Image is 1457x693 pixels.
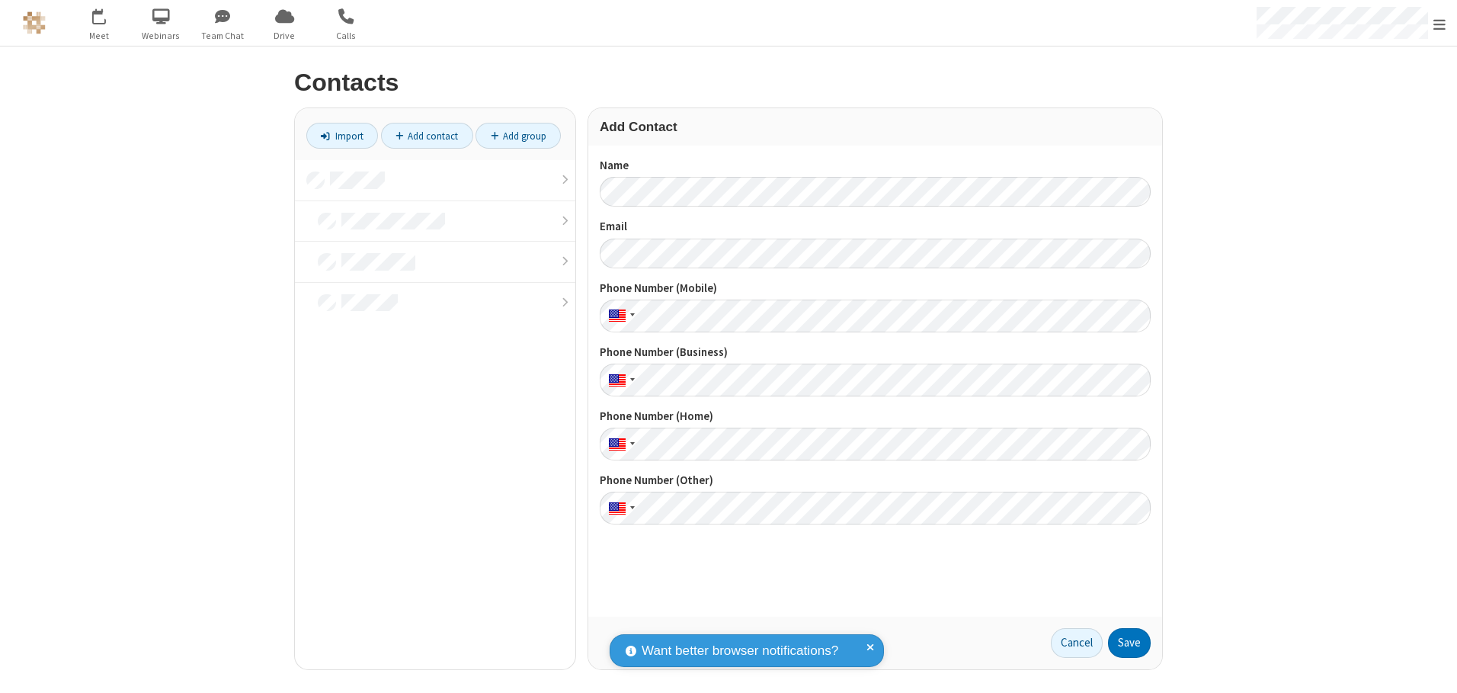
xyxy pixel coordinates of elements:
[600,218,1151,236] label: Email
[642,641,838,661] span: Want better browser notifications?
[306,123,378,149] a: Import
[256,29,313,43] span: Drive
[600,120,1151,134] h3: Add Contact
[476,123,561,149] a: Add group
[600,344,1151,361] label: Phone Number (Business)
[600,157,1151,175] label: Name
[600,300,639,332] div: United States: + 1
[294,69,1163,96] h2: Contacts
[71,29,128,43] span: Meet
[103,8,113,20] div: 4
[318,29,375,43] span: Calls
[600,428,639,460] div: United States: + 1
[23,11,46,34] img: QA Selenium DO NOT DELETE OR CHANGE
[194,29,251,43] span: Team Chat
[1108,628,1151,659] button: Save
[133,29,190,43] span: Webinars
[1051,628,1103,659] a: Cancel
[600,280,1151,297] label: Phone Number (Mobile)
[600,408,1151,425] label: Phone Number (Home)
[600,472,1151,489] label: Phone Number (Other)
[600,492,639,525] div: United States: + 1
[381,123,473,149] a: Add contact
[600,364,639,396] div: United States: + 1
